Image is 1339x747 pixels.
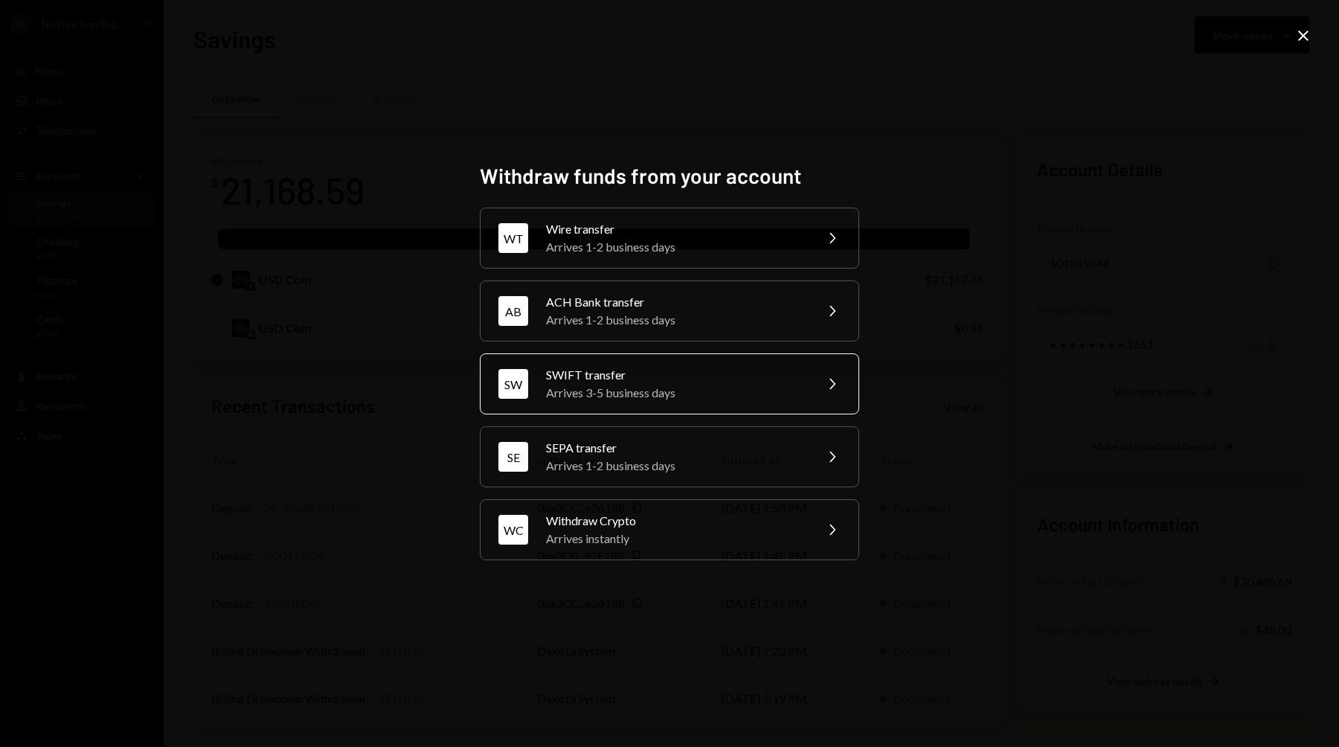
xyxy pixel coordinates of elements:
[498,223,528,253] div: WT
[546,512,805,530] div: Withdraw Crypto
[498,442,528,472] div: SE
[546,457,805,475] div: Arrives 1-2 business days
[480,280,859,342] button: ABACH Bank transferArrives 1-2 business days
[546,311,805,329] div: Arrives 1-2 business days
[480,161,859,190] h2: Withdraw funds from your account
[480,499,859,560] button: WCWithdraw CryptoArrives instantly
[498,369,528,399] div: SW
[546,384,805,402] div: Arrives 3-5 business days
[498,296,528,326] div: AB
[546,293,805,311] div: ACH Bank transfer
[480,353,859,414] button: SWSWIFT transferArrives 3-5 business days
[480,426,859,487] button: SESEPA transferArrives 1-2 business days
[498,515,528,545] div: WC
[546,220,805,238] div: Wire transfer
[546,238,805,256] div: Arrives 1-2 business days
[480,208,859,269] button: WTWire transferArrives 1-2 business days
[546,530,805,548] div: Arrives instantly
[546,366,805,384] div: SWIFT transfer
[546,439,805,457] div: SEPA transfer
